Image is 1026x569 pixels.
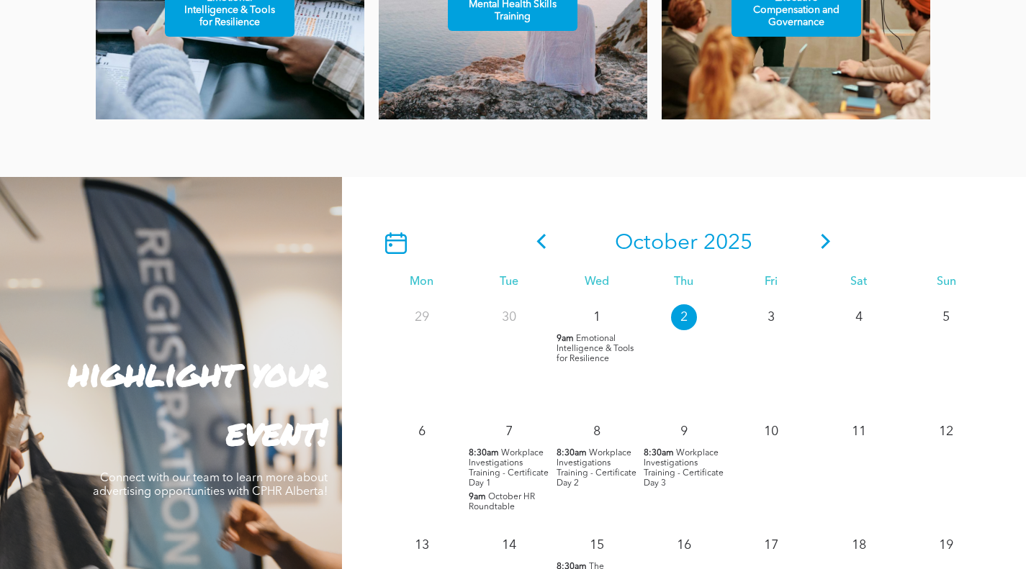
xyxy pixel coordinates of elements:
[758,304,784,330] p: 3
[409,532,435,558] p: 13
[584,532,610,558] p: 15
[903,276,990,289] div: Sun
[68,347,328,457] strong: highlight your event!
[615,232,698,254] span: October
[846,532,872,558] p: 18
[469,492,486,502] span: 9am
[640,276,727,289] div: Thu
[644,449,724,488] span: Workplace Investigations Training - Certificate Day 3
[496,532,522,558] p: 14
[815,276,902,289] div: Sat
[758,532,784,558] p: 17
[496,419,522,445] p: 7
[378,276,465,289] div: Mon
[933,419,959,445] p: 12
[846,304,872,330] p: 4
[671,532,697,558] p: 16
[93,473,328,498] span: Connect with our team to learn more about advertising opportunities with CPHR Alberta!
[557,334,634,363] span: Emotional Intelligence & Tools for Resilience
[933,304,959,330] p: 5
[728,276,815,289] div: Fri
[644,448,674,458] span: 8:30am
[557,448,587,458] span: 8:30am
[671,419,697,445] p: 9
[846,419,872,445] p: 11
[557,334,574,344] span: 9am
[469,449,549,488] span: Workplace Investigations Training - Certificate Day 1
[409,304,435,330] p: 29
[671,304,697,330] p: 2
[496,304,522,330] p: 30
[584,304,610,330] p: 1
[465,276,552,289] div: Tue
[469,448,499,458] span: 8:30am
[703,232,752,254] span: 2025
[933,532,959,558] p: 19
[469,493,535,511] span: October HR Roundtable
[557,449,636,488] span: Workplace Investigations Training - Certificate Day 2
[409,419,435,445] p: 6
[758,419,784,445] p: 10
[553,276,640,289] div: Wed
[584,419,610,445] p: 8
